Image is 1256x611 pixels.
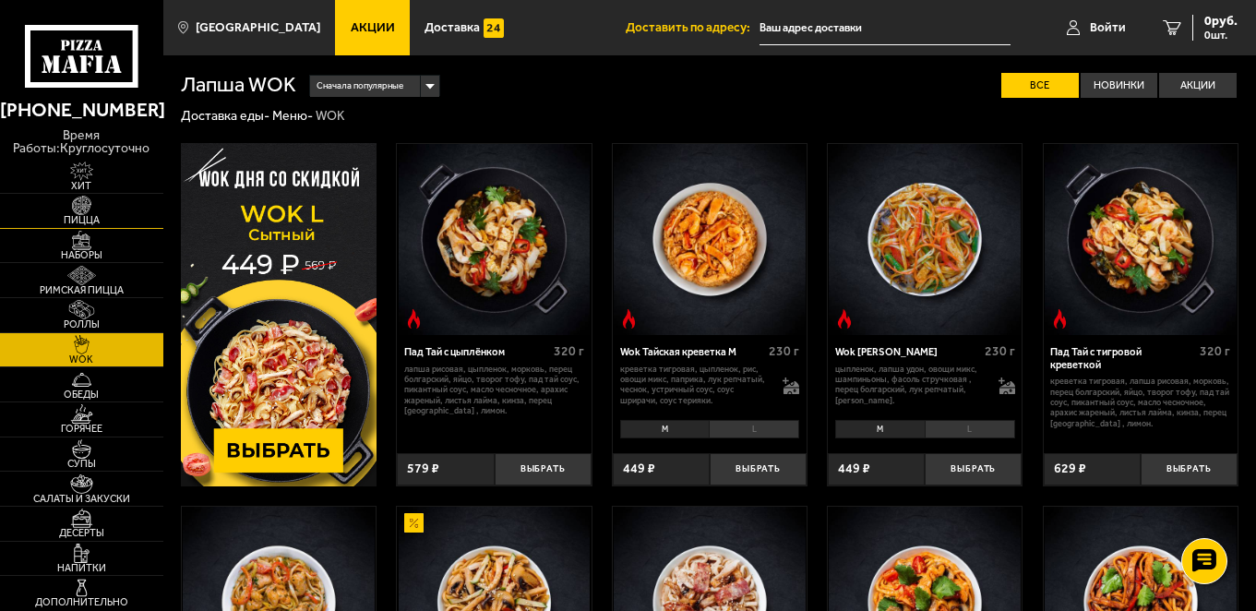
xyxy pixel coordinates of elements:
img: Пад Тай с тигровой креветкой [1045,144,1237,336]
span: Акции [351,21,395,34]
img: Острое блюдо [404,309,424,329]
img: Акционный [404,513,424,533]
img: Острое блюдо [1050,309,1070,329]
div: Пад Тай с цыплёнком [404,346,549,359]
a: Острое блюдоПад Тай с тигровой креветкой [1044,144,1238,336]
li: M [620,420,710,439]
span: 320 г [1200,343,1230,359]
img: Острое блюдо [619,309,639,329]
a: Острое блюдоWok Карри М [828,144,1022,336]
span: 230 г [769,343,799,359]
a: Острое блюдоПад Тай с цыплёнком [397,144,591,336]
span: 629 ₽ [1054,462,1086,475]
div: Пад Тай с тигровой креветкой [1050,346,1195,371]
span: 230 г [985,343,1015,359]
span: 449 ₽ [623,462,655,475]
span: 0 шт. [1204,30,1238,41]
h1: Лапша WOK [181,75,296,96]
p: креветка тигровая, цыпленок, рис, овощи микс, паприка, лук репчатый, чеснок, устричный соус, соус... [620,364,770,405]
img: 15daf4d41897b9f0e9f617042186c801.svg [484,18,503,38]
div: Wok [PERSON_NAME] [835,346,980,359]
p: цыпленок, лапша удон, овощи микс, шампиньоны, фасоль стручковая , перец болгарский, лук репчатый,... [835,364,985,405]
p: креветка тигровая, лапша рисовая, морковь, перец болгарский, яйцо, творог тофу, пад тай соус, пик... [1050,376,1230,428]
button: Выбрать [925,453,1022,485]
span: Войти [1090,21,1126,34]
p: лапша рисовая, цыпленок, морковь, перец болгарский, яйцо, творог тофу, пад тай соус, пикантный со... [404,364,584,416]
span: [GEOGRAPHIC_DATA] [196,21,320,34]
a: Меню- [272,108,313,124]
img: Острое блюдо [834,309,854,329]
div: WOK [316,108,345,125]
span: 320 г [554,343,584,359]
span: 579 ₽ [407,462,439,475]
button: Выбрать [495,453,592,485]
button: Выбрать [710,453,807,485]
li: L [709,420,799,439]
span: Сначала популярные [317,74,403,99]
img: Wok Карри М [829,144,1021,336]
span: Доставить по адресу: [626,21,760,34]
label: Новинки [1081,73,1158,98]
label: Все [1001,73,1079,98]
a: Доставка еды- [181,108,269,124]
span: 0 руб. [1204,15,1238,28]
div: Wok Тайская креветка M [620,346,765,359]
label: Акции [1159,73,1237,98]
li: M [835,420,925,439]
span: 449 ₽ [838,462,870,475]
input: Ваш адрес доставки [760,11,1011,45]
img: Wok Тайская креветка M [614,144,806,336]
a: Острое блюдоWok Тайская креветка M [613,144,807,336]
li: L [925,420,1015,439]
span: Доставка [425,21,480,34]
button: Выбрать [1141,453,1238,485]
img: Пад Тай с цыплёнком [399,144,591,336]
